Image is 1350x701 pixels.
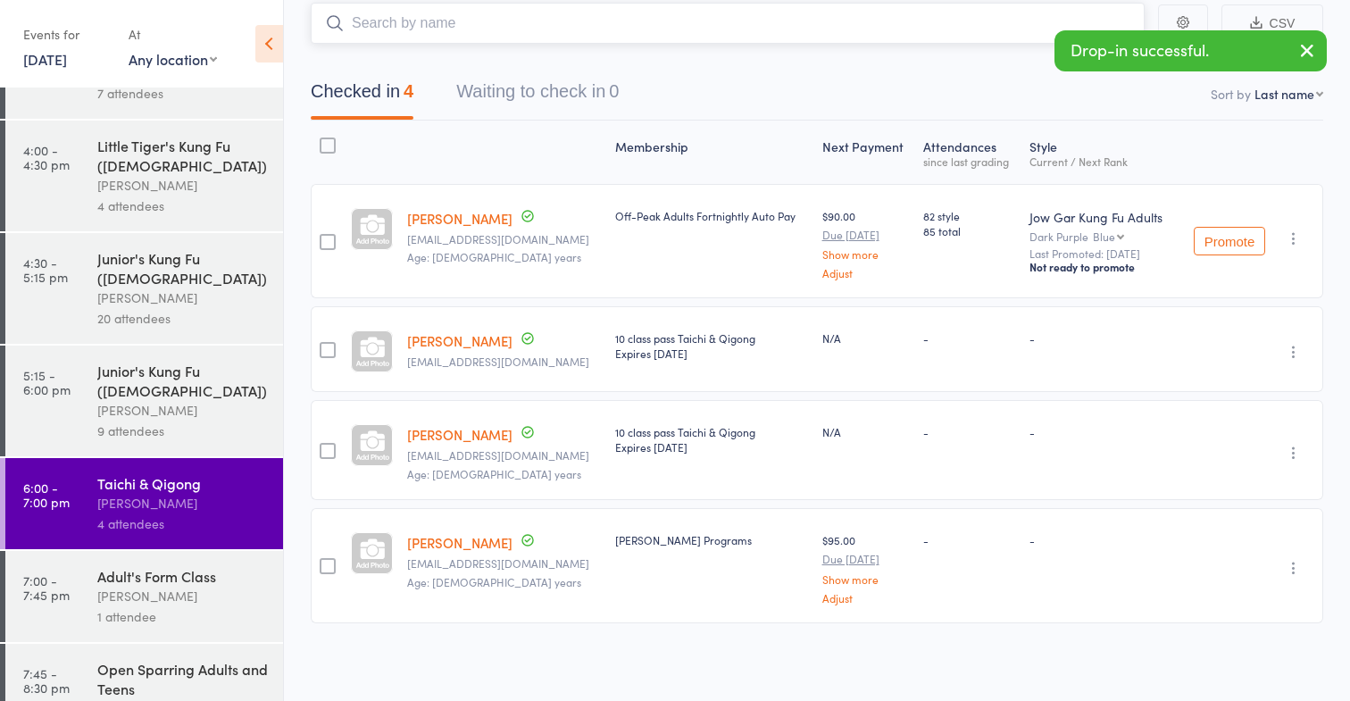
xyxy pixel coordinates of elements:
[5,121,283,231] a: 4:00 -4:30 pmLittle Tiger's Kung Fu ([DEMOGRAPHIC_DATA])[PERSON_NAME]4 attendees
[407,574,581,589] span: Age: [DEMOGRAPHIC_DATA] years
[822,267,909,279] a: Adjust
[923,223,1015,238] span: 85 total
[23,49,67,69] a: [DATE]
[23,143,70,171] time: 4:00 - 4:30 pm
[1194,227,1265,255] button: Promote
[5,233,283,344] a: 4:30 -5:15 pmJunior's Kung Fu ([DEMOGRAPHIC_DATA])[PERSON_NAME]20 attendees
[1029,532,1171,547] div: -
[1054,30,1327,71] div: Drop-in successful.
[815,129,916,176] div: Next Payment
[1029,260,1171,274] div: Not ready to promote
[23,20,111,49] div: Events for
[456,72,619,120] button: Waiting to check in0
[923,155,1015,167] div: since last grading
[5,346,283,456] a: 5:15 -6:00 pmJunior's Kung Fu ([DEMOGRAPHIC_DATA])[PERSON_NAME]9 attendees
[407,466,581,481] span: Age: [DEMOGRAPHIC_DATA] years
[822,592,909,604] a: Adjust
[1029,230,1171,242] div: Dark Purple
[822,248,909,260] a: Show more
[615,439,807,455] div: Expires [DATE]
[1211,85,1251,103] label: Sort by
[23,573,70,602] time: 7:00 - 7:45 pm
[129,49,217,69] div: Any location
[407,249,581,264] span: Age: [DEMOGRAPHIC_DATA] years
[97,196,268,216] div: 4 attendees
[23,480,70,509] time: 6:00 - 7:00 pm
[97,248,268,288] div: Junior's Kung Fu ([DEMOGRAPHIC_DATA])
[407,331,512,350] a: [PERSON_NAME]
[615,424,807,455] div: 10 class pass Taichi & Qigong
[822,532,909,603] div: $95.00
[97,493,268,513] div: [PERSON_NAME]
[1029,424,1171,439] div: -
[23,255,68,284] time: 4:30 - 5:15 pm
[97,175,268,196] div: [PERSON_NAME]
[97,659,268,698] div: Open Sparring Adults and Teens
[615,330,807,361] div: 10 class pass Taichi & Qigong
[97,421,268,441] div: 9 attendees
[407,449,601,462] small: glennhughremington@gmail.com
[822,553,909,565] small: Due [DATE]
[97,308,268,329] div: 20 attendees
[97,566,268,586] div: Adult's Form Class
[923,330,1015,346] div: -
[407,233,601,246] small: brookayrton@gmail.com
[923,424,1015,439] div: -
[404,81,413,101] div: 4
[97,513,268,534] div: 4 attendees
[5,551,283,642] a: 7:00 -7:45 pmAdult's Form Class[PERSON_NAME]1 attendee
[923,208,1015,223] span: 82 style
[129,20,217,49] div: At
[97,136,268,175] div: Little Tiger's Kung Fu ([DEMOGRAPHIC_DATA])
[1221,4,1323,43] button: CSV
[23,368,71,396] time: 5:15 - 6:00 pm
[1029,247,1171,260] small: Last Promoted: [DATE]
[97,83,268,104] div: 7 attendees
[97,400,268,421] div: [PERSON_NAME]
[1029,208,1171,226] div: Jow Gar Kung Fu Adults
[311,3,1145,44] input: Search by name
[1029,330,1171,346] div: -
[311,72,413,120] button: Checked in4
[822,424,909,439] div: N/A
[97,473,268,493] div: Taichi & Qigong
[916,129,1022,176] div: Atten­dances
[407,355,601,368] small: chris_ta1@yahoo.com.au
[615,208,807,223] div: Off-Peak Adults Fortnightly Auto Pay
[923,532,1015,547] div: -
[822,229,909,241] small: Due [DATE]
[407,209,512,228] a: [PERSON_NAME]
[407,533,512,552] a: [PERSON_NAME]
[1093,230,1115,242] div: Blue
[615,346,807,361] div: Expires [DATE]
[407,557,601,570] small: belwatson66@gmail.com
[407,425,512,444] a: [PERSON_NAME]
[822,208,909,279] div: $90.00
[1022,129,1179,176] div: Style
[609,81,619,101] div: 0
[615,532,807,547] div: [PERSON_NAME] Programs
[97,586,268,606] div: [PERSON_NAME]
[5,458,283,549] a: 6:00 -7:00 pmTaichi & Qigong[PERSON_NAME]4 attendees
[608,129,814,176] div: Membership
[822,330,909,346] div: N/A
[822,573,909,585] a: Show more
[1029,155,1171,167] div: Current / Next Rank
[1254,85,1314,103] div: Last name
[97,361,268,400] div: Junior's Kung Fu ([DEMOGRAPHIC_DATA])
[23,666,70,695] time: 7:45 - 8:30 pm
[97,606,268,627] div: 1 attendee
[97,288,268,308] div: [PERSON_NAME]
